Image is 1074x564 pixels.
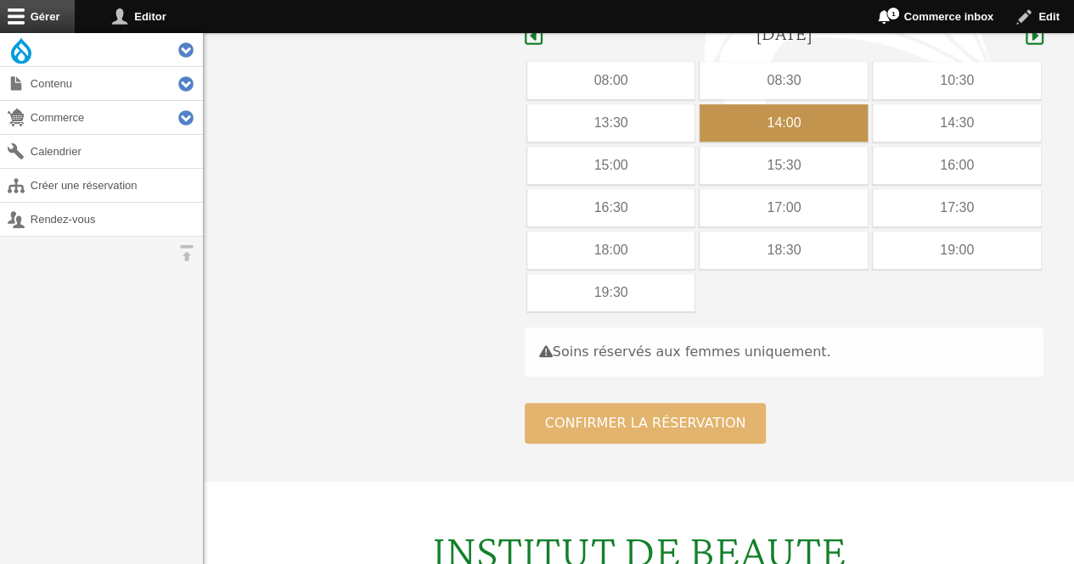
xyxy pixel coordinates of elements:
div: 15:00 [527,147,695,184]
div: 16:30 [527,189,695,226]
div: 16:00 [873,147,1041,184]
div: 17:30 [873,189,1041,226]
div: 10:30 [873,62,1041,99]
div: 14:30 [873,104,1041,142]
h4: [DATE] [756,21,813,46]
button: Orientation horizontale [170,237,203,270]
div: 18:00 [527,232,695,269]
div: 08:00 [527,62,695,99]
div: 17:00 [700,189,868,226]
div: 08:30 [700,62,868,99]
div: 18:30 [700,232,868,269]
div: 14:00 [700,104,868,142]
span: 1 [886,7,900,20]
button: Confirmer la réservation [525,403,767,444]
div: 19:30 [527,274,695,311]
div: 15:30 [700,147,868,184]
div: 19:00 [873,232,1041,269]
div: 13:30 [527,104,695,142]
div: Soins réservés aux femmes uniquement. [525,327,1043,377]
